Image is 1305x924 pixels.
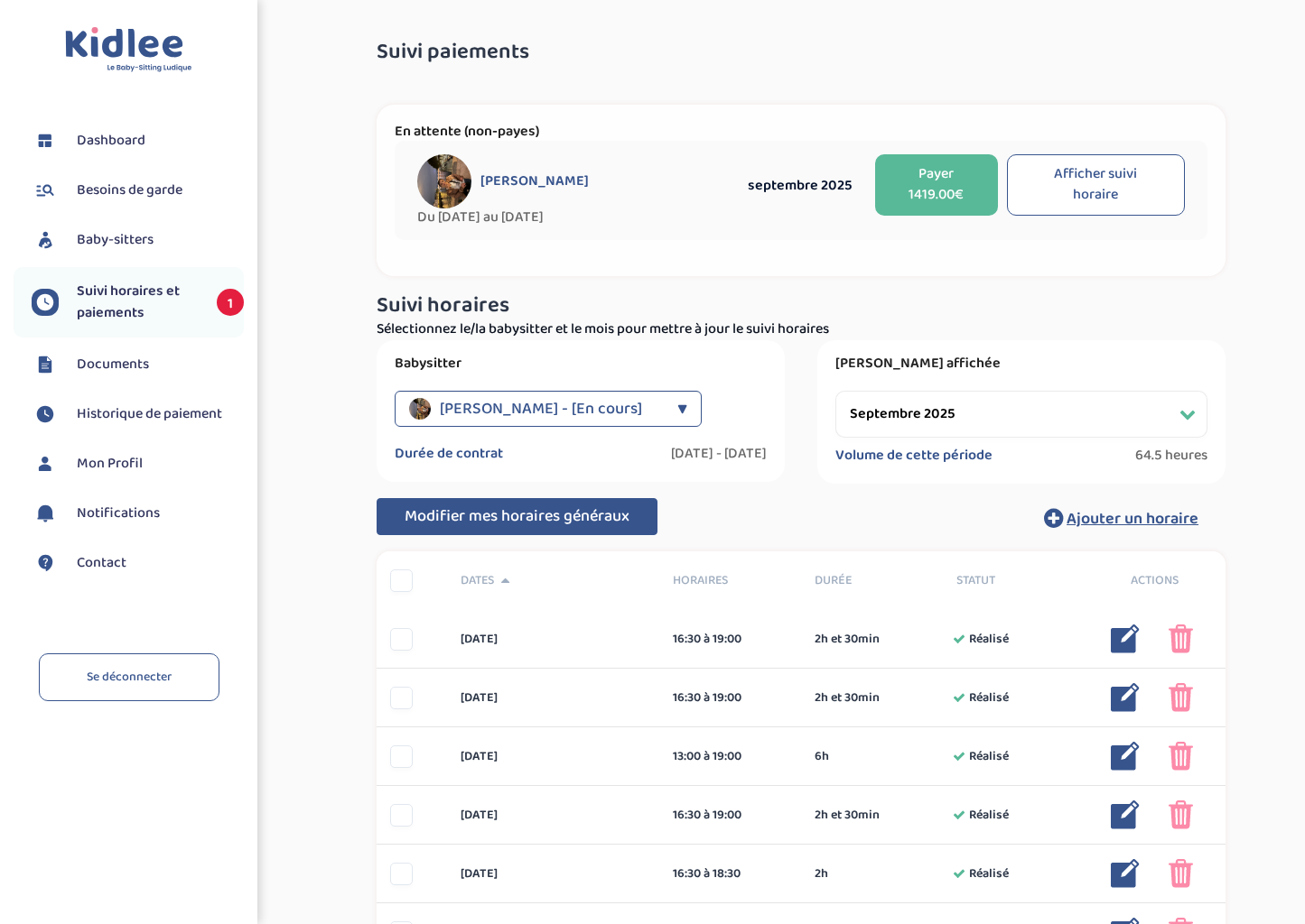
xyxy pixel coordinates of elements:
[815,630,880,649] span: 2h et 30min
[673,747,788,766] div: 13:00 à 19:00
[377,41,529,64] span: Suivi paiements
[77,503,160,524] span: Notifications
[1084,571,1226,590] div: Actions
[673,688,788,707] div: 16:30 à 19:00
[969,688,1009,707] span: Réalisé
[77,229,154,251] span: Baby-sitters
[969,864,1009,883] span: Réalisé
[77,403,222,425] span: Historique de paiement
[395,445,503,463] label: Durée de contrat
[1111,800,1140,829] img: modifier_bleu.png
[875,154,998,216] button: Payer 1419.00€
[480,172,589,190] span: [PERSON_NAME]
[77,281,199,324] span: Suivi horaires et paiements
[447,864,659,883] div: [DATE]
[969,747,1009,766] span: Réalisé
[801,571,943,590] div: Durée
[1017,498,1226,538] button: Ajouter un horaire
[32,401,244,428] a: Historique de paiement
[32,450,59,477] img: profil.svg
[447,688,659,707] div: [DATE]
[815,688,880,707] span: 2h et 30min
[733,174,866,197] div: septembre 2025
[32,177,59,204] img: besoin.svg
[815,747,829,766] span: 6h
[447,571,659,590] div: Dates
[32,226,244,254] a: Baby-sitters
[1169,742,1193,771] img: poubelle_rose.png
[32,550,59,577] img: contact.svg
[835,447,993,465] label: Volume de cette période
[32,351,244,378] a: Documents
[1111,624,1140,653] img: modifier_bleu.png
[65,27,192,73] img: logo.svg
[32,351,59,378] img: documents.svg
[447,806,659,825] div: [DATE]
[1169,683,1193,712] img: poubelle_rose.png
[32,127,59,154] img: dashboard.svg
[1111,859,1140,888] img: modifier_bleu.png
[32,177,244,204] a: Besoins de garde
[1111,683,1140,712] img: modifier_bleu.png
[1169,800,1193,829] img: poubelle_rose.png
[32,550,244,577] a: Contact
[447,747,659,766] div: [DATE]
[77,354,149,375] span: Documents
[77,130,145,152] span: Dashboard
[447,630,659,649] div: [DATE]
[32,450,244,477] a: Mon Profil
[815,864,828,883] span: 2h
[417,154,471,208] img: avatar
[377,498,657,536] button: Modifier mes horaires généraux
[1135,447,1207,465] span: 64.5 heures
[671,445,767,463] label: [DATE] - [DATE]
[32,500,244,527] a: Notifications
[835,355,1207,373] label: [PERSON_NAME] affichée
[377,319,1226,340] p: Sélectionnez le/la babysitter et le mois pour mettre à jour le suivi horaires
[417,208,733,226] span: Du [DATE] au [DATE]
[673,571,788,590] span: Horaires
[217,289,244,316] span: 1
[1111,742,1140,771] img: modifier_bleu.png
[1007,154,1186,216] button: Afficher suivi horaire
[677,391,687,427] div: ▼
[32,281,244,324] a: Suivi horaires et paiements 1
[32,226,59,254] img: babysitters.svg
[77,552,126,574] span: Contact
[395,355,767,373] label: Babysitter
[673,630,788,649] div: 16:30 à 19:00
[440,391,642,427] span: [PERSON_NAME] - [En cours]
[969,806,1009,825] span: Réalisé
[377,294,1226,318] h3: Suivi horaires
[943,571,1085,590] div: Statut
[969,630,1009,649] span: Réalisé
[32,289,59,316] img: suivihoraire.svg
[395,123,1207,141] p: En attente (non-payes)
[77,180,182,201] span: Besoins de garde
[32,401,59,428] img: suivihoraire.svg
[815,806,880,825] span: 2h et 30min
[673,806,788,825] div: 16:30 à 19:00
[405,504,629,529] span: Modifier mes horaires généraux
[1169,859,1193,888] img: poubelle_rose.png
[1169,624,1193,653] img: poubelle_rose.png
[32,500,59,527] img: notification.svg
[1067,506,1198,531] span: Ajouter un horaire
[32,127,244,154] a: Dashboard
[673,864,788,883] div: 16:30 à 18:30
[39,653,219,701] a: Se déconnecter
[409,398,431,420] img: avatar_ouargli-karima.jpeg
[77,453,143,475] span: Mon Profil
